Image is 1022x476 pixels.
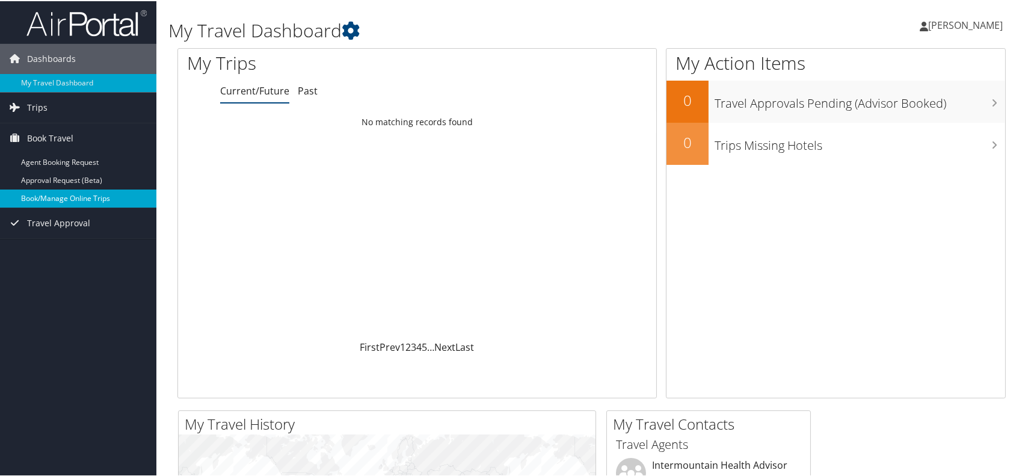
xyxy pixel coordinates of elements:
[455,339,474,353] a: Last
[178,110,656,132] td: No matching records found
[27,43,76,73] span: Dashboards
[715,130,1005,153] h3: Trips Missing Hotels
[427,339,434,353] span: …
[298,83,318,96] a: Past
[187,49,448,75] h1: My Trips
[411,339,416,353] a: 3
[666,131,709,152] h2: 0
[920,6,1015,42] a: [PERSON_NAME]
[422,339,427,353] a: 5
[400,339,405,353] a: 1
[27,207,90,237] span: Travel Approval
[616,435,801,452] h3: Travel Agents
[613,413,810,433] h2: My Travel Contacts
[928,17,1003,31] span: [PERSON_NAME]
[434,339,455,353] a: Next
[666,79,1005,122] a: 0Travel Approvals Pending (Advisor Booked)
[666,122,1005,164] a: 0Trips Missing Hotels
[666,49,1005,75] h1: My Action Items
[168,17,733,42] h1: My Travel Dashboard
[360,339,380,353] a: First
[416,339,422,353] a: 4
[715,88,1005,111] h3: Travel Approvals Pending (Advisor Booked)
[220,83,289,96] a: Current/Future
[380,339,400,353] a: Prev
[185,413,596,433] h2: My Travel History
[27,91,48,122] span: Trips
[405,339,411,353] a: 2
[27,122,73,152] span: Book Travel
[26,8,147,36] img: airportal-logo.png
[666,89,709,110] h2: 0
